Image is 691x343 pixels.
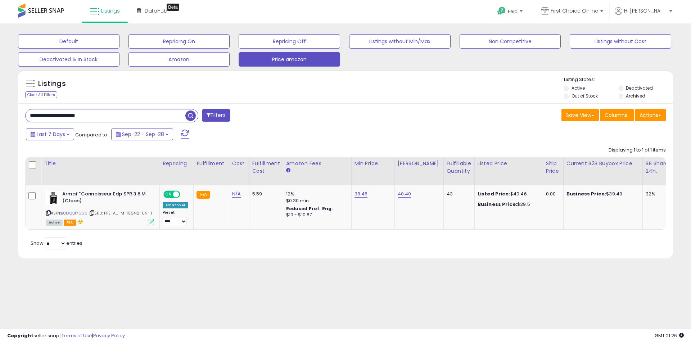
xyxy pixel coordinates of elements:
span: DataHub [145,7,167,14]
a: N/A [232,190,241,198]
div: Clear All Filters [25,91,57,98]
button: Listings without Cost [570,34,671,49]
button: Save View [561,109,599,121]
span: OFF [179,191,191,198]
a: Help [492,1,530,23]
span: All listings currently available for purchase on Amazon [46,220,63,226]
div: Listed Price [478,160,540,167]
label: Out of Stock [572,93,598,99]
button: Actions [635,109,666,121]
small: FBA [197,191,210,199]
div: Min Price [354,160,392,167]
button: Price amazon [239,52,340,67]
div: 43 [447,191,469,197]
span: First Choice Online [551,7,598,14]
button: Repricing Off [239,34,340,49]
span: FBA [64,220,76,226]
button: Non Competitive [460,34,561,49]
p: Listing States: [564,76,673,83]
label: Archived [626,93,645,99]
span: Columns [605,112,627,119]
div: 12% [286,191,346,197]
a: 38.48 [354,190,368,198]
div: Current B2B Buybox Price [566,160,640,167]
button: Filters [202,109,230,122]
button: Sep-22 - Sep-28 [111,128,173,140]
div: $40.46 [478,191,537,197]
i: hazardous material [76,219,83,224]
div: [PERSON_NAME] [398,160,441,167]
span: Help [508,8,518,14]
i: Get Help [497,6,506,15]
button: Last 7 Days [26,128,74,140]
b: Armaf "Connoisseur Edp SPR 3.6 M (Clean) [62,191,150,206]
b: Business Price: [478,201,517,208]
label: Deactivated [626,85,653,91]
button: Amazon [128,52,230,67]
div: Tooltip anchor [167,4,179,11]
div: $39.5 [478,201,537,208]
div: 32% [646,191,669,197]
span: Sep-22 - Sep-28 [122,131,164,138]
div: Ship Price [546,160,560,175]
span: Hi [PERSON_NAME] [624,7,667,14]
b: Reduced Prof. Rng. [286,206,333,212]
img: 31EGLzzyhHL._SL40_.jpg [46,191,60,205]
div: 0.00 [546,191,558,197]
div: Displaying 1 to 1 of 1 items [609,147,666,154]
div: $39.49 [566,191,637,197]
b: Business Price: [566,190,606,197]
button: Columns [600,109,634,121]
span: Listings [101,7,120,14]
span: Show: entries [31,240,82,247]
div: BB Share 24h. [646,160,672,175]
div: Fulfillment Cost [252,160,280,175]
span: | SKU: FPE-AU-M-196412-UNI-1 [89,210,152,216]
button: Listings without Min/Max [349,34,451,49]
div: Preset: [163,210,188,226]
div: $10 - $10.87 [286,212,346,218]
div: Fulfillable Quantity [447,160,471,175]
div: $0.30 min [286,198,346,204]
a: Hi [PERSON_NAME] [615,7,672,23]
a: 40.40 [398,190,411,198]
button: Deactivated & In Stock [18,52,119,67]
h5: Listings [38,79,66,89]
div: Fulfillment [197,160,226,167]
div: Amazon AI [163,202,188,208]
div: Cost [232,160,246,167]
label: Active [572,85,585,91]
a: B0DQQ1Y666 [61,210,87,216]
span: Compared to: [75,131,108,138]
span: ON [164,191,173,198]
b: Listed Price: [478,190,510,197]
div: 5.59 [252,191,277,197]
div: Title [44,160,157,167]
span: Last 7 Days [37,131,65,138]
button: Default [18,34,119,49]
div: Amazon Fees [286,160,348,167]
div: ASIN: [46,191,154,225]
div: Repricing [163,160,190,167]
small: Amazon Fees. [286,167,290,174]
button: Repricing On [128,34,230,49]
